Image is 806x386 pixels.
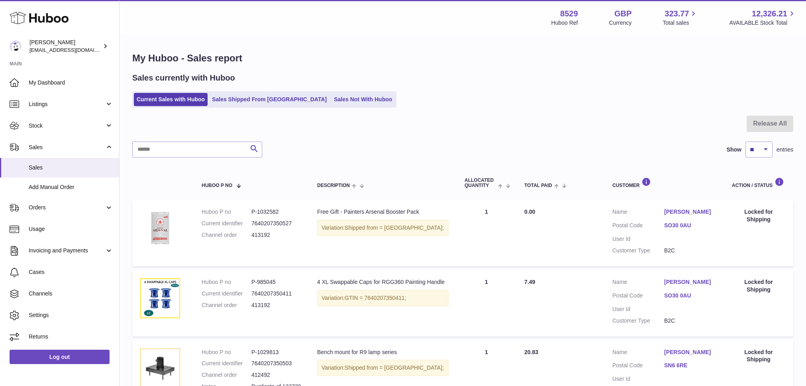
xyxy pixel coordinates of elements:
dt: Channel order [202,231,251,239]
span: 0.00 [524,209,535,215]
span: My Dashboard [29,79,113,87]
dt: Channel order [202,301,251,309]
span: Total paid [524,183,552,188]
div: Locked for Shipping [732,278,785,293]
dt: User Id [612,305,664,313]
div: 4 XL Swappable Caps for RGG360 Painting Handle [317,278,449,286]
span: Cases [29,268,113,276]
span: Shipped from = [GEOGRAPHIC_DATA]; [345,364,444,371]
a: Sales Shipped From [GEOGRAPHIC_DATA] [209,93,329,106]
span: 323.77 [665,8,689,19]
dt: Name [612,349,664,358]
dd: B2C [664,247,716,254]
a: SO30 0AU [664,222,716,229]
span: AVAILABLE Stock Total [729,19,796,27]
span: Returns [29,333,113,341]
img: Redgrass-painters-arsenal-booster-cards.jpg [140,208,180,248]
a: Current Sales with Huboo [134,93,208,106]
span: Sales [29,164,113,171]
span: Usage [29,225,113,233]
span: Sales [29,144,105,151]
dt: Huboo P no [202,278,251,286]
span: Total sales [663,19,698,27]
dt: Postal Code [612,362,664,371]
div: Customer [612,177,716,188]
h2: Sales currently with Huboo [132,73,235,83]
span: 12,326.21 [752,8,787,19]
div: Locked for Shipping [732,349,785,364]
div: Huboo Ref [551,19,578,27]
span: Huboo P no [202,183,232,188]
span: Shipped from = [GEOGRAPHIC_DATA]; [345,225,444,231]
span: entries [777,146,793,154]
span: GTIN = 7640207350411; [345,295,406,301]
dd: P-1032582 [251,208,301,216]
a: [PERSON_NAME] [664,278,716,286]
div: Free Gift - Painters Arsenal Booster Pack [317,208,449,216]
dd: P-1029813 [251,349,301,356]
span: Stock [29,122,105,130]
span: Listings [29,100,105,108]
dt: User Id [612,235,664,243]
div: Bench mount for R9 lamp series [317,349,449,356]
span: Invoicing and Payments [29,247,105,254]
strong: 8529 [560,8,578,19]
dt: Customer Type [612,317,664,325]
a: 12,326.21 AVAILABLE Stock Total [729,8,796,27]
td: 1 [457,270,516,337]
a: [PERSON_NAME] [664,349,716,356]
dt: Customer Type [612,247,664,254]
dd: 413192 [251,301,301,309]
a: Sales Not With Huboo [331,93,395,106]
span: Channels [29,290,113,297]
a: SN6 6RE [664,362,716,369]
span: Settings [29,311,113,319]
img: admin@redgrass.ch [10,40,22,52]
dt: Name [612,278,664,288]
div: Action / Status [732,177,785,188]
span: Add Manual Order [29,183,113,191]
a: [PERSON_NAME] [664,208,716,216]
dd: 413192 [251,231,301,239]
dd: B2C [664,317,716,325]
dd: 7640207350411 [251,290,301,297]
dd: 7640207350527 [251,220,301,227]
td: 1 [457,200,516,266]
div: [PERSON_NAME] [29,39,101,54]
div: Variation: [317,290,449,306]
dd: 412492 [251,371,301,379]
a: 323.77 Total sales [663,8,698,27]
div: Currency [609,19,632,27]
dt: Current identifier [202,360,251,367]
dt: Postal Code [612,292,664,301]
dt: Huboo P no [202,208,251,216]
h1: My Huboo - Sales report [132,52,793,65]
span: 20.83 [524,349,538,355]
dd: P-985045 [251,278,301,286]
dt: Current identifier [202,220,251,227]
dd: 7640207350503 [251,360,301,367]
dt: Current identifier [202,290,251,297]
div: Locked for Shipping [732,208,785,223]
dt: Huboo P no [202,349,251,356]
a: SO30 0AU [664,292,716,299]
img: 4-swappable-XL-caps.jpg [140,278,180,318]
div: Variation: [317,220,449,236]
span: 7.49 [524,279,535,285]
label: Show [727,146,741,154]
span: ALLOCATED Quantity [465,178,496,188]
div: Variation: [317,360,449,376]
dt: User Id [612,375,664,383]
strong: GBP [614,8,631,19]
a: Log out [10,350,110,364]
span: [EMAIL_ADDRESS][DOMAIN_NAME] [29,47,117,53]
span: Description [317,183,350,188]
dt: Postal Code [612,222,664,231]
dt: Name [612,208,664,218]
dt: Channel order [202,371,251,379]
span: Orders [29,204,105,211]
